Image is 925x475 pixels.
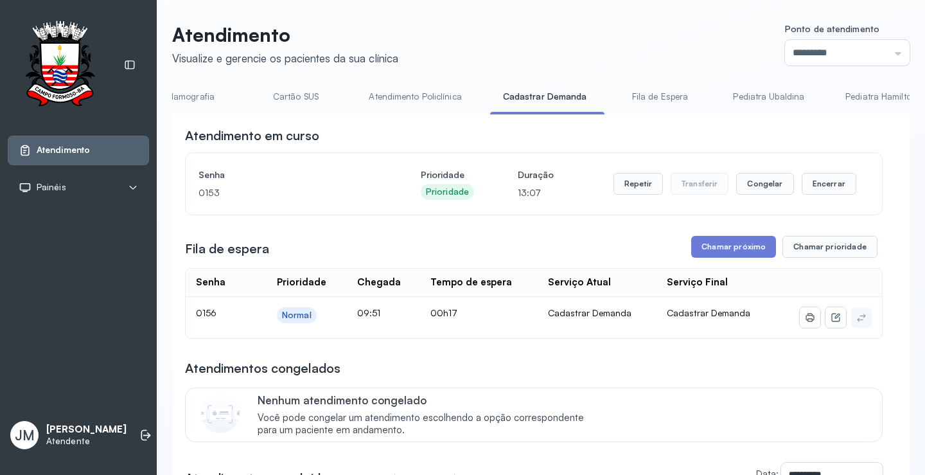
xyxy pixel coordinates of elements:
button: Repetir [613,173,663,195]
div: Tempo de espera [430,276,512,289]
h4: Duração [518,166,554,184]
span: Você pode congelar um atendimento escolhendo a opção correspondente para um paciente em andamento. [258,412,597,436]
div: Senha [196,276,225,289]
div: Cadastrar Demanda [548,307,647,319]
span: Painéis [37,182,66,193]
p: 0153 [198,184,377,202]
span: Cadastrar Demanda [667,307,750,318]
div: Serviço Atual [548,276,611,289]
div: Chegada [357,276,401,289]
button: Transferir [671,173,729,195]
a: Fila de Espera [615,86,705,107]
p: [PERSON_NAME] [46,424,127,436]
img: Logotipo do estabelecimento [13,21,106,110]
h3: Atendimento em curso [185,127,319,145]
img: Imagem de CalloutCard [201,395,240,433]
span: 09:51 [357,307,380,318]
h4: Senha [198,166,377,184]
a: Pediatra Ubaldina [720,86,817,107]
p: Atendente [46,436,127,447]
h3: Fila de espera [185,240,269,258]
div: Serviço Final [667,276,728,289]
a: Mamografia [145,86,235,107]
a: Cadastrar Demanda [490,86,600,107]
p: Nenhum atendimento congelado [258,393,597,407]
a: Atendimento [19,144,138,157]
div: Visualize e gerencie os pacientes da sua clínica [172,51,398,65]
div: Normal [282,310,312,321]
a: Cartão SUS [251,86,340,107]
div: Prioridade [426,186,469,197]
button: Congelar [736,173,793,195]
button: Chamar prioridade [782,236,877,258]
span: 0156 [196,307,216,318]
button: Chamar próximo [691,236,776,258]
div: Prioridade [277,276,326,289]
span: Atendimento [37,145,90,156]
h4: Prioridade [421,166,474,184]
span: Ponto de atendimento [785,23,879,34]
h3: Atendimentos congelados [185,359,340,377]
p: 13:07 [518,184,554,202]
span: 00h17 [430,307,457,318]
a: Atendimento Policlínica [356,86,474,107]
button: Encerrar [802,173,856,195]
p: Atendimento [172,23,398,46]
